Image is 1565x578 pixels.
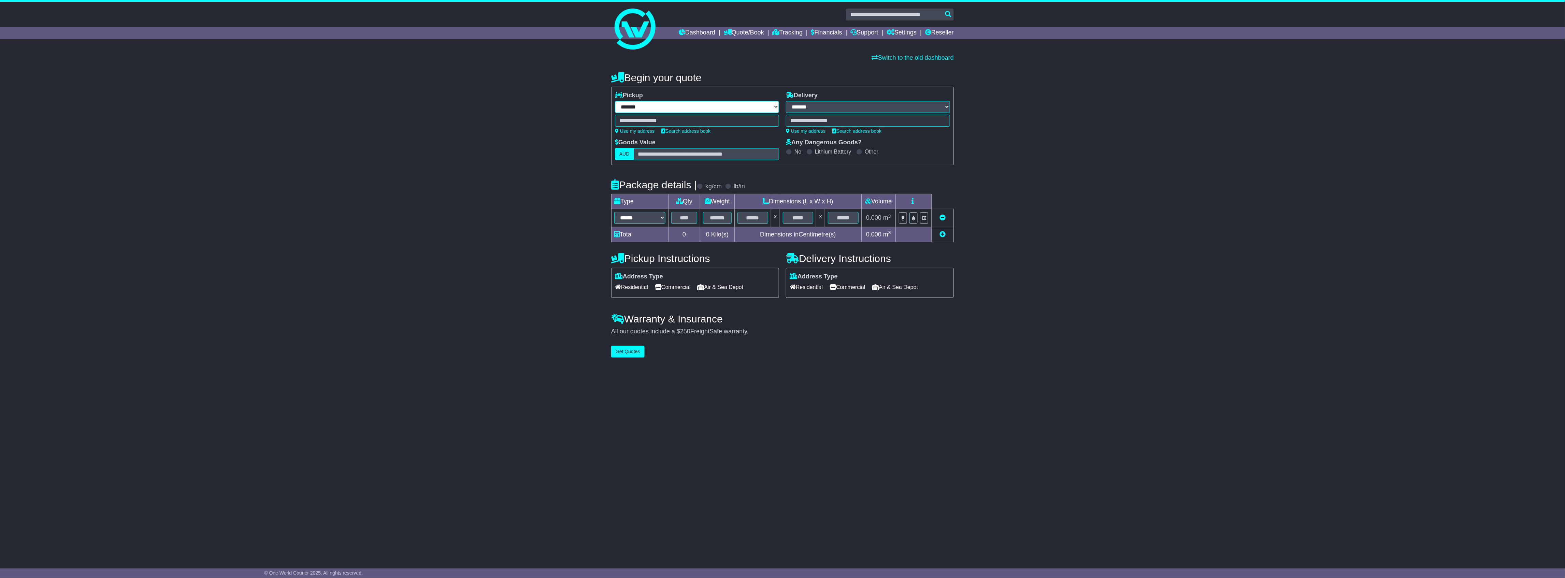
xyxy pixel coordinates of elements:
label: Any Dangerous Goods? [786,139,862,146]
label: Address Type [790,273,838,280]
label: Lithium Battery [815,148,851,155]
span: Air & Sea Depot [698,282,744,292]
a: Reseller [925,27,954,39]
span: m [883,231,891,238]
span: 0.000 [866,231,881,238]
label: lb/in [734,183,745,190]
sup: 3 [888,230,891,235]
span: 0 [706,231,709,238]
span: Air & Sea Depot [872,282,918,292]
a: Dashboard [679,27,715,39]
h4: Pickup Instructions [611,253,779,264]
label: Other [865,148,878,155]
label: kg/cm [705,183,722,190]
td: Kilo(s) [700,227,735,242]
a: Support [850,27,878,39]
td: x [771,209,780,227]
a: Use my address [615,128,655,134]
a: Search address book [661,128,710,134]
a: Tracking [773,27,803,39]
span: Commercial [830,282,865,292]
span: Residential [615,282,648,292]
a: Switch to the old dashboard [872,54,954,61]
td: Dimensions (L x W x H) [734,194,861,209]
a: Add new item [939,231,946,238]
label: No [794,148,801,155]
a: Settings [887,27,917,39]
label: Goods Value [615,139,656,146]
span: © One World Courier 2025. All rights reserved. [264,570,363,576]
td: Type [612,194,669,209]
td: Dimensions in Centimetre(s) [734,227,861,242]
td: Qty [669,194,700,209]
a: Use my address [786,128,825,134]
label: Pickup [615,92,643,99]
td: Weight [700,194,735,209]
label: Address Type [615,273,663,280]
span: 250 [680,328,690,335]
a: Search address book [832,128,881,134]
label: AUD [615,148,634,160]
sup: 3 [888,214,891,219]
td: Total [612,227,669,242]
td: x [816,209,825,227]
span: Residential [790,282,823,292]
h4: Package details | [611,179,697,190]
td: Volume [861,194,895,209]
a: Remove this item [939,214,946,221]
a: Financials [811,27,842,39]
h4: Warranty & Insurance [611,313,954,324]
span: m [883,214,891,221]
span: 0.000 [866,214,881,221]
label: Delivery [786,92,818,99]
td: 0 [669,227,700,242]
button: Get Quotes [611,346,645,358]
h4: Delivery Instructions [786,253,954,264]
h4: Begin your quote [611,72,954,83]
span: Commercial [655,282,690,292]
div: All our quotes include a $ FreightSafe warranty. [611,328,954,335]
a: Quote/Book [724,27,764,39]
